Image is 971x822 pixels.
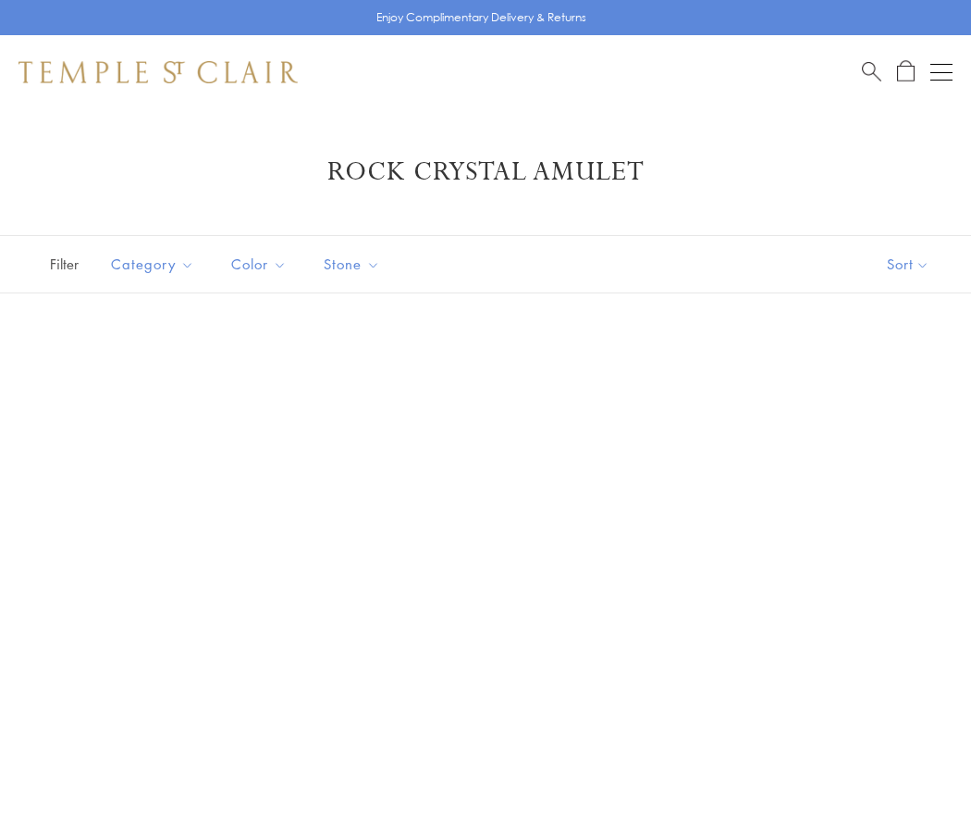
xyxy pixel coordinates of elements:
[222,253,301,276] span: Color
[376,8,586,27] p: Enjoy Complimentary Delivery & Returns
[310,243,394,285] button: Stone
[217,243,301,285] button: Color
[97,243,208,285] button: Category
[862,60,881,83] a: Search
[102,253,208,276] span: Category
[897,60,915,83] a: Open Shopping Bag
[930,61,953,83] button: Open navigation
[845,236,971,293] button: Show sort by
[46,156,925,189] h1: Rock Crystal Amulet
[18,61,298,83] img: Temple St. Clair
[314,253,394,276] span: Stone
